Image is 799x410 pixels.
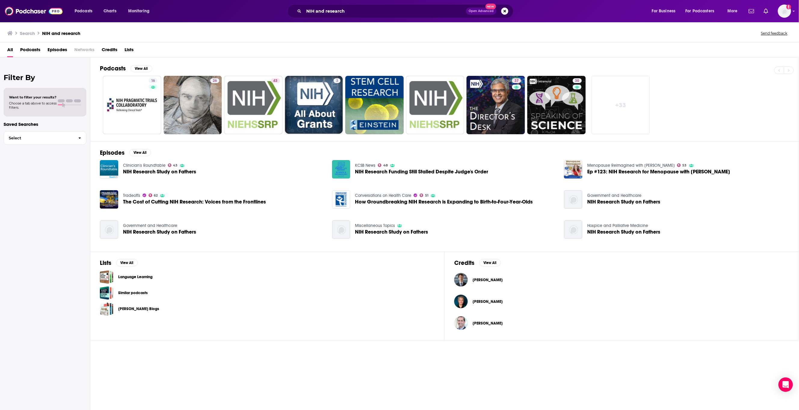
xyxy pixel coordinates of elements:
a: Susan Yanovski [473,299,503,304]
a: Dr. Adam Philippy [473,278,503,282]
span: 3 [336,78,338,84]
span: Monitoring [128,7,150,15]
h2: Credits [454,259,474,267]
h2: Lists [100,259,111,267]
a: 43 [168,163,178,167]
a: 43 [271,78,280,83]
a: Similar podcasts [100,286,113,300]
a: Government and Healthcare [123,223,177,228]
button: View All [129,149,151,156]
span: [PERSON_NAME] [473,299,503,304]
a: Episodes [48,45,67,57]
a: Ep #123: NIH Research for Menopause with Dr. Annina Burns [564,160,582,179]
span: 30 [575,78,579,84]
button: open menu [682,6,723,16]
span: How Groundbreaking NIH Research is Expanding to Birth-to-Four-Year-Olds [355,199,533,204]
a: NIH Research Study on Fathers [587,199,660,204]
a: Adam Smith Blogs [100,302,113,316]
span: 37 [514,78,519,84]
a: NIH Research Study on Fathers [123,229,196,235]
a: 37 [512,78,521,83]
button: open menu [70,6,100,16]
button: John R. MascolaJohn R. Mascola [454,314,789,333]
img: NIH Research Study on Fathers [564,220,582,239]
span: 43 [173,164,177,167]
div: Search podcasts, credits, & more... [293,4,519,18]
a: NIH Research Study on Fathers [587,229,660,235]
h2: Filter By [4,73,86,82]
span: Logged in as DJDOUGLAS21 [778,5,791,18]
a: Language Learning [118,274,153,280]
span: 62 [154,194,158,197]
a: Charts [100,6,120,16]
a: Dr. Adam Philippy [454,273,468,287]
span: 48 [383,164,388,167]
button: open menu [648,6,683,16]
a: 30 [573,78,582,83]
img: NIH Research Study on Fathers [564,190,582,209]
span: Networks [74,45,94,57]
button: Dr. Adam PhilippyDr. Adam Philippy [454,270,789,290]
h2: Episodes [100,149,125,157]
span: Select [4,136,73,140]
a: Show notifications dropdown [746,6,757,16]
a: Lists [125,45,134,57]
a: 30 [527,76,586,134]
span: 16 [151,78,155,84]
button: Send feedback [759,31,789,36]
img: NIH Research Study on Fathers [332,220,350,239]
button: Select [4,131,86,145]
a: Conversations on Health Care [355,193,411,198]
a: John R. Mascola [473,321,503,326]
a: 48 [378,163,388,167]
a: Miscellaneous Topics [355,223,395,228]
a: 51 [420,194,428,197]
button: View All [116,259,138,266]
a: Podcasts [20,45,40,57]
a: [PERSON_NAME] Blogs [118,306,159,312]
button: Show profile menu [778,5,791,18]
span: [PERSON_NAME] [473,278,503,282]
a: NIH Research Study on Fathers [355,229,428,235]
a: 26 [164,76,222,134]
a: Hospice and Palliative Medicine [587,223,648,228]
a: 43 [224,76,282,134]
a: Menopause Reimagined with Andrea Donsky [587,163,675,168]
span: For Business [652,7,676,15]
a: The Cost of Cutting NIH Research: Voices from the Frontlines [123,199,266,204]
div: Open Intercom Messenger [779,377,793,392]
img: Susan Yanovski [454,295,468,308]
span: 51 [425,194,428,197]
h2: Podcasts [100,65,126,72]
a: NIH Research Funding Still Stalled Despite Judge's Order [355,169,488,174]
a: 26 [210,78,219,83]
button: open menu [124,6,157,16]
img: The Cost of Cutting NIH Research: Voices from the Frontlines [100,190,118,209]
span: [PERSON_NAME] [473,321,503,326]
span: 43 [273,78,278,84]
img: John R. Mascola [454,316,468,330]
a: Similar podcasts [118,290,148,296]
button: View All [479,259,501,266]
a: Language Learning [100,270,113,284]
a: Credits [102,45,117,57]
button: Susan YanovskiSusan Yanovski [454,292,789,311]
span: Charts [103,7,116,15]
span: 26 [213,78,217,84]
a: Show notifications dropdown [761,6,771,16]
a: 62 [149,194,158,197]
